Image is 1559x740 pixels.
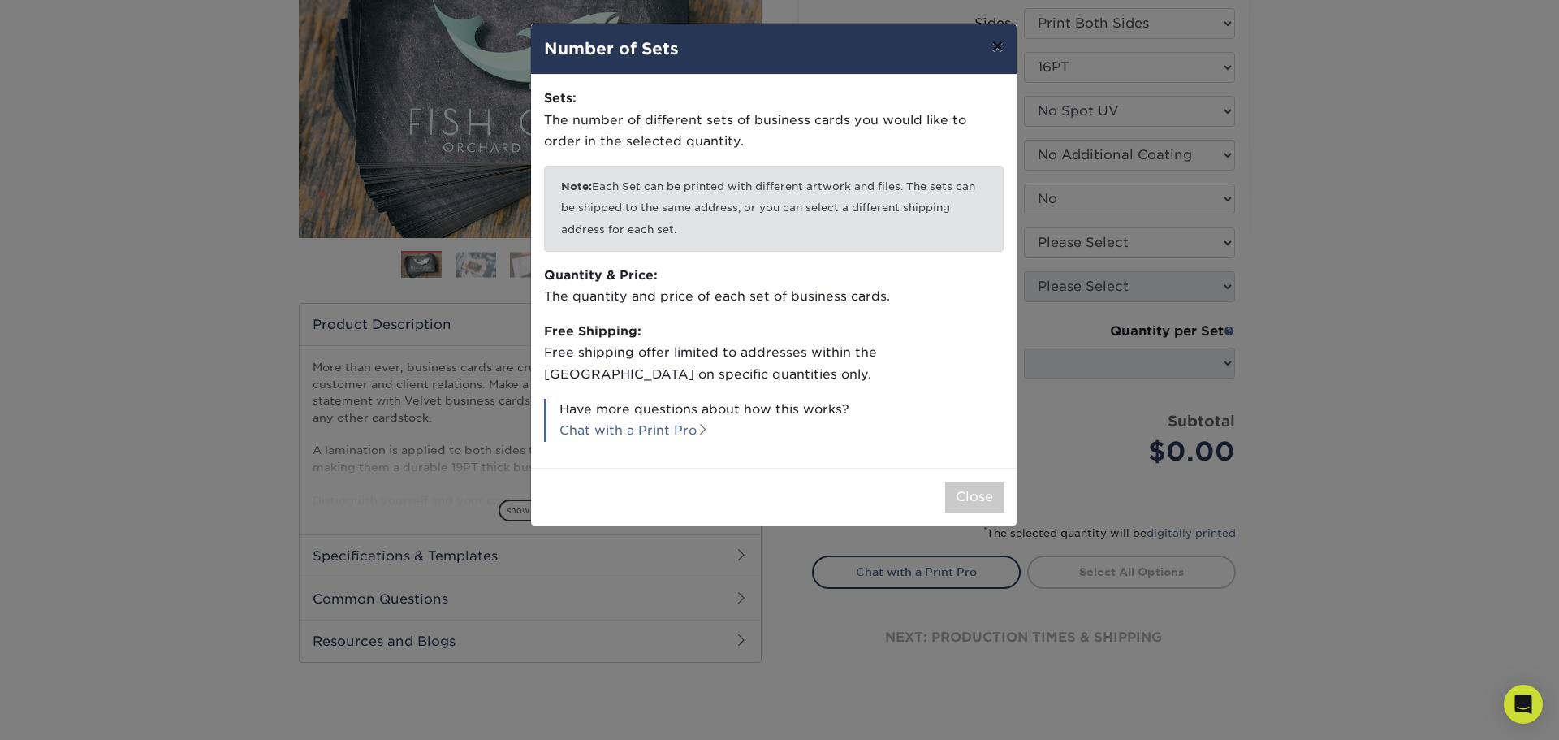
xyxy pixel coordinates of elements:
div: Open Intercom Messenger [1504,685,1543,724]
p: Each Set can be printed with different artwork and files. The sets can be shipped to the same add... [544,166,1004,252]
h4: Number of Sets [544,37,1004,61]
p: The number of different sets of business cards you would like to order in the selected quantity. [544,88,1004,153]
a: Chat with a Print Pro [559,422,709,438]
button: Close [945,482,1004,513]
p: The quantity and price of each set of business cards. [544,265,1004,308]
button: × [978,24,1016,69]
p: Have more questions about how this works? [544,399,1004,442]
strong: Sets: [544,90,577,106]
strong: Free Shipping: [544,323,641,339]
strong: Quantity & Price: [544,267,658,283]
b: Note: [561,180,592,193]
p: Free shipping offer limited to addresses within the [GEOGRAPHIC_DATA] on specific quantities only. [544,321,1004,386]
